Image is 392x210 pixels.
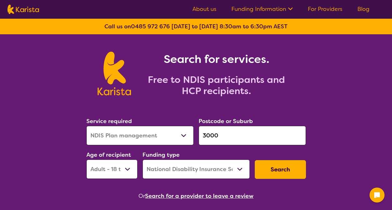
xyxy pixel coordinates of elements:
[131,23,170,30] a: 0485 972 676
[199,126,306,145] input: Type
[86,117,132,125] label: Service required
[104,23,288,30] b: Call us on [DATE] to [DATE] 8:30am to 6:30pm AEST
[308,5,342,13] a: For Providers
[138,191,145,201] span: Or
[138,52,294,67] h1: Search for services.
[145,191,254,201] button: Search for a provider to leave a review
[199,117,253,125] label: Postcode or Suburb
[231,5,293,13] a: Funding Information
[98,52,131,95] img: Karista logo
[192,5,216,13] a: About us
[143,151,180,159] label: Funding type
[86,151,131,159] label: Age of recipient
[255,160,306,179] button: Search
[138,74,294,97] h2: Free to NDIS participants and HCP recipients.
[7,5,39,14] img: Karista logo
[357,5,370,13] a: Blog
